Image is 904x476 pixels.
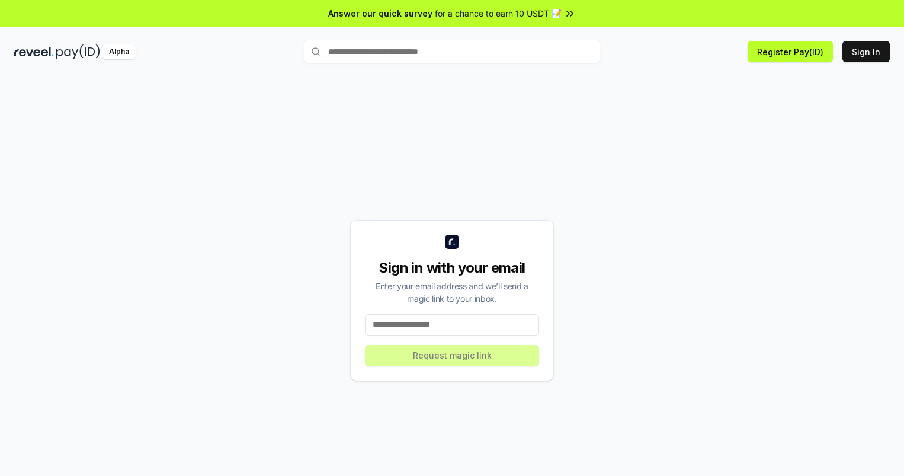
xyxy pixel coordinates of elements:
div: Alpha [102,44,136,59]
img: logo_small [445,235,459,249]
img: reveel_dark [14,44,54,59]
button: Sign In [842,41,890,62]
div: Sign in with your email [365,258,539,277]
span: Answer our quick survey [328,7,432,20]
img: pay_id [56,44,100,59]
span: for a chance to earn 10 USDT 📝 [435,7,562,20]
div: Enter your email address and we’ll send a magic link to your inbox. [365,280,539,305]
button: Register Pay(ID) [748,41,833,62]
